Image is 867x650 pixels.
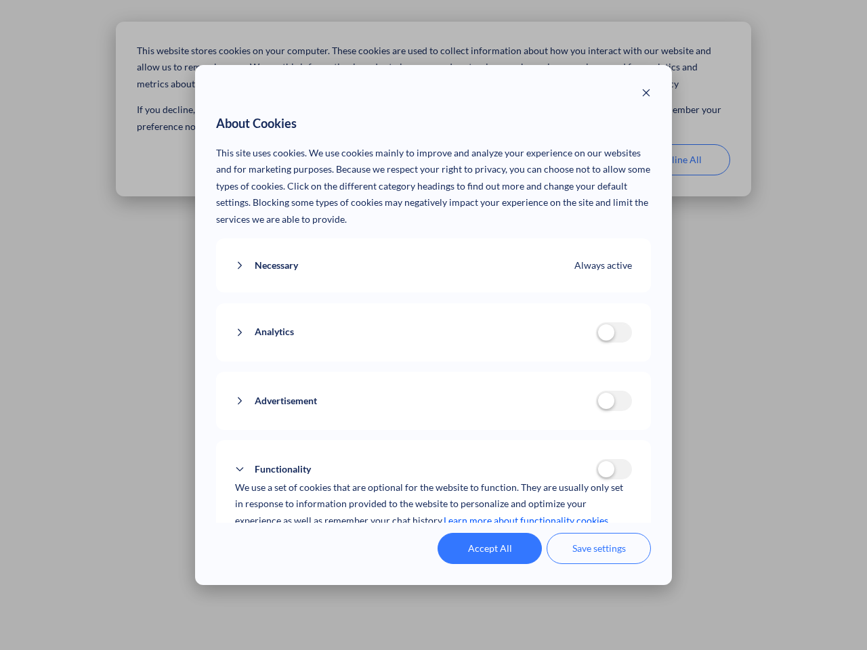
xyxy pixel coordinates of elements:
[235,479,633,529] p: We use a set of cookies that are optional for the website to function. They are usually only set ...
[235,324,596,341] button: Analytics
[235,257,575,274] button: Necessary
[574,257,632,274] span: Always active
[216,113,297,135] span: About Cookies
[255,393,317,410] span: Advertisement
[235,461,596,478] button: Functionality
[255,257,298,274] span: Necessary
[438,533,542,564] button: Accept All
[799,585,867,650] iframe: Chat Widget
[444,513,610,529] a: Learn more about functionality cookies.
[641,86,651,103] button: Close modal
[547,533,651,564] button: Save settings
[216,145,652,228] p: This site uses cookies. We use cookies mainly to improve and analyze your experience on our websi...
[255,324,294,341] span: Analytics
[255,461,311,478] span: Functionality
[235,393,596,410] button: Advertisement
